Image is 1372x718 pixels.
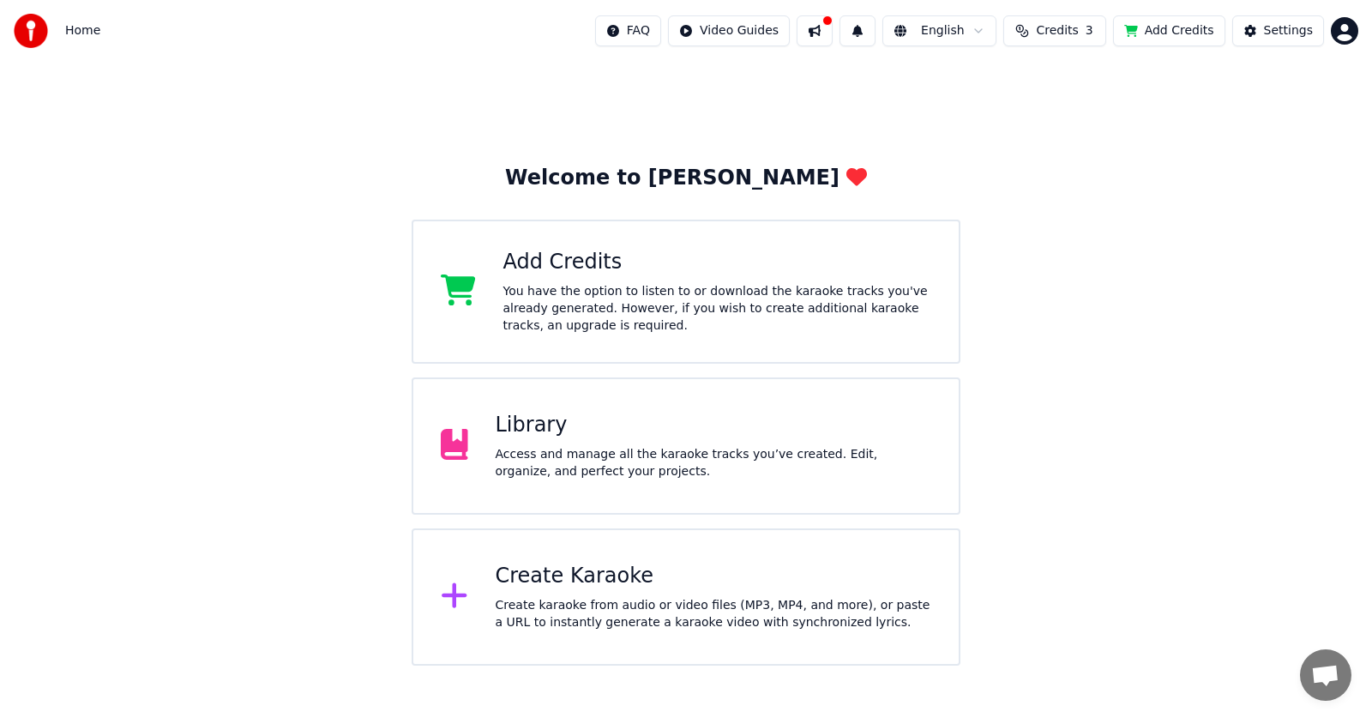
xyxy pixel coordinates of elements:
div: You have the option to listen to or download the karaoke tracks you've already generated. However... [503,283,932,335]
div: Add Credits [503,249,932,276]
div: Settings [1264,22,1313,39]
div: Create Karaoke [496,563,932,590]
img: youka [14,14,48,48]
div: Create karaoke from audio or video files (MP3, MP4, and more), or paste a URL to instantly genera... [496,597,932,631]
button: FAQ [595,15,661,46]
button: Settings [1232,15,1324,46]
button: Video Guides [668,15,790,46]
span: Credits [1036,22,1078,39]
span: 3 [1086,22,1093,39]
div: Access and manage all the karaoke tracks you’ve created. Edit, organize, and perfect your projects. [496,446,932,480]
span: Home [65,22,100,39]
div: Welcome to [PERSON_NAME] [505,165,867,192]
button: Credits3 [1003,15,1106,46]
nav: breadcrumb [65,22,100,39]
button: Add Credits [1113,15,1225,46]
div: Open chat [1300,649,1351,701]
div: Library [496,412,932,439]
